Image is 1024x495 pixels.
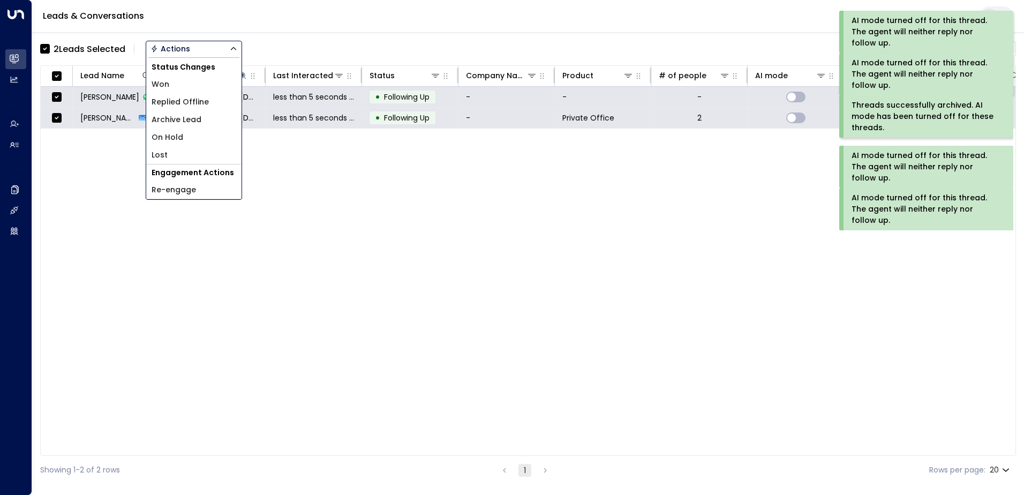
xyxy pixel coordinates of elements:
[146,59,242,76] h1: Status Changes
[273,92,354,102] span: less than 5 seconds ago
[273,112,354,123] span: less than 5 seconds ago
[518,464,531,477] button: page 1
[152,79,169,90] span: Won
[697,92,702,102] div: -
[152,96,209,108] span: Replied Offline
[50,70,63,83] span: Toggle select all
[146,41,242,57] div: Button group with a nested menu
[80,69,124,82] div: Lead Name
[852,150,999,184] div: AI mode turned off for this thread. The agent will neither reply nor follow up.
[852,192,999,226] div: AI mode turned off for this thread. The agent will neither reply nor follow up.
[375,109,380,127] div: •
[498,463,552,477] nav: pagination navigation
[755,69,826,82] div: AI mode
[659,69,730,82] div: # of people
[384,92,430,102] span: Following Up
[273,69,344,82] div: Last Interacted
[50,111,63,125] span: Toggle select row
[50,91,63,104] span: Toggle select row
[43,10,144,22] a: Leads & Conversations
[852,100,999,133] div: Threads successfully archived. AI mode has been turned off for these threads.
[152,184,196,196] span: Re-engage
[150,44,190,54] div: Actions
[80,69,152,82] div: Lead Name
[929,464,985,476] label: Rows per page:
[80,112,135,123] span: Abdi Abdulahi
[40,464,120,476] div: Showing 1-2 of 2 rows
[562,69,634,82] div: Product
[375,88,380,106] div: •
[152,149,168,161] span: Lost
[273,69,333,82] div: Last Interacted
[562,69,593,82] div: Product
[370,69,441,82] div: Status
[852,15,999,49] div: AI mode turned off for this thread. The agent will neither reply nor follow up.
[370,69,395,82] div: Status
[152,114,201,125] span: Archive Lead
[555,87,651,107] td: -
[852,57,999,91] div: AI mode turned off for this thread. The agent will neither reply nor follow up.
[458,108,555,128] td: -
[755,69,788,82] div: AI mode
[152,132,183,143] span: On Hold
[80,92,139,102] span: Abdi Abdulahi
[466,69,537,82] div: Company Name
[562,112,614,123] span: Private Office
[146,41,242,57] button: Actions
[384,112,430,123] span: Following Up
[466,69,526,82] div: Company Name
[458,87,555,107] td: -
[697,112,702,123] div: 2
[54,42,125,56] div: 2 Lead s Selected
[146,164,242,181] h1: Engagement Actions
[990,462,1012,478] div: 20
[659,69,706,82] div: # of people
